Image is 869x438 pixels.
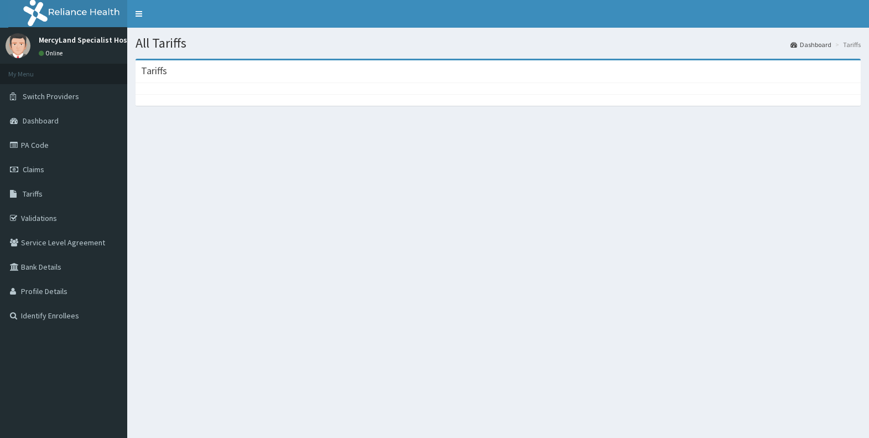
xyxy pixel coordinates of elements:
[23,116,59,126] span: Dashboard
[6,33,30,58] img: User Image
[39,36,144,44] p: MercyLand Specialist Hospital
[141,66,167,76] h3: Tariffs
[832,40,861,49] li: Tariffs
[790,40,831,49] a: Dashboard
[39,49,65,57] a: Online
[23,91,79,101] span: Switch Providers
[136,36,861,50] h1: All Tariffs
[23,189,43,199] span: Tariffs
[23,164,44,174] span: Claims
